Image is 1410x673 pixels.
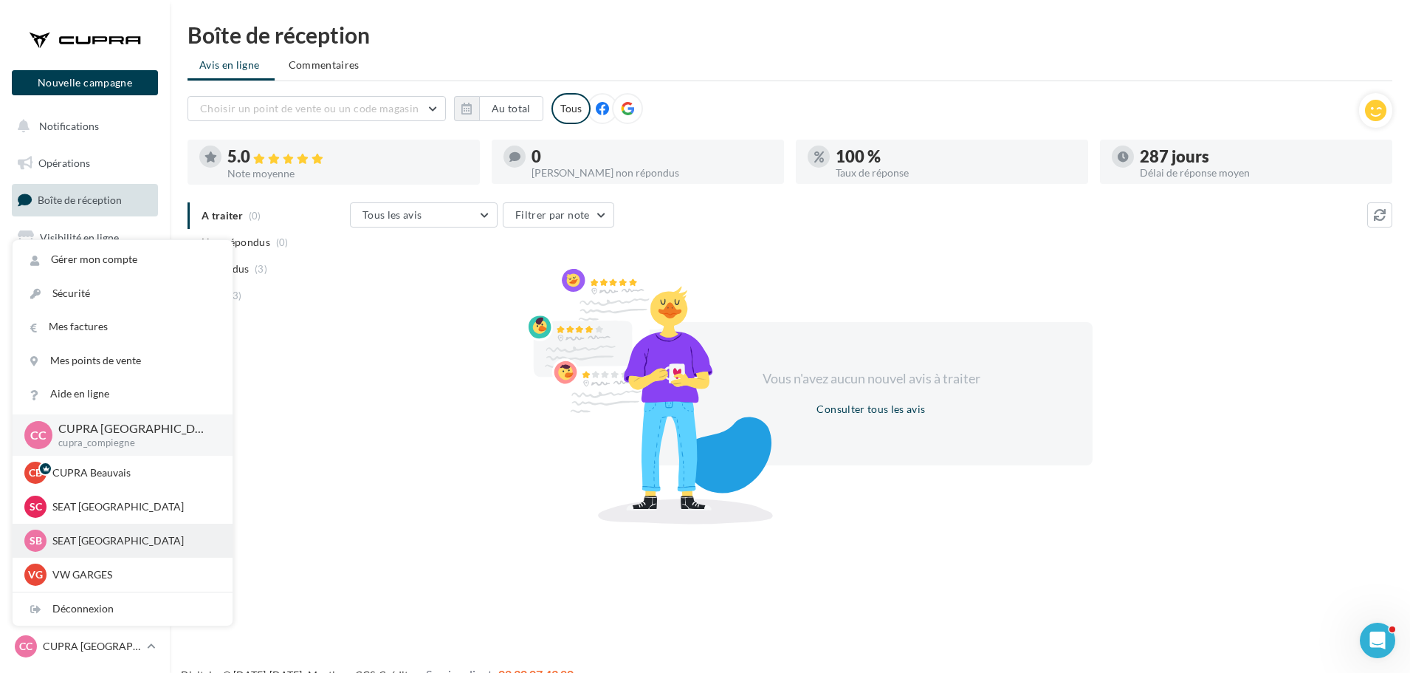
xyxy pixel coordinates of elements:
a: Campagnes DataOnDemand [9,455,161,499]
span: (3) [255,263,267,275]
span: SB [30,533,42,548]
button: Au total [479,96,543,121]
a: Aide en ligne [13,378,233,411]
span: CB [29,465,42,480]
span: VG [28,567,43,582]
iframe: Intercom live chat [1360,623,1395,658]
a: Campagnes [9,259,161,290]
div: Tous [551,93,591,124]
a: Gérer mon compte [13,243,233,276]
button: Consulter tous les avis [811,400,931,418]
a: Mes points de vente [13,344,233,378]
p: CUPRA [GEOGRAPHIC_DATA] [58,420,209,437]
p: VW GARGES [52,567,215,582]
p: SEAT [GEOGRAPHIC_DATA] [52,533,215,548]
span: Visibilité en ligne [40,231,119,244]
span: Commentaires [289,58,360,72]
span: (0) [276,236,289,248]
div: Déconnexion [13,592,233,626]
button: Tous les avis [350,202,498,228]
div: 0 [532,148,772,165]
div: Délai de réponse moyen [1140,168,1380,178]
div: Vous n'avez aucun nouvel avis à traiter [744,369,998,389]
a: Médiathèque [9,332,161,363]
div: Note moyenne [227,168,468,179]
span: Boîte de réception [38,194,122,206]
span: Non répondus [202,235,270,250]
p: CUPRA [GEOGRAPHIC_DATA] [43,639,141,654]
a: Visibilité en ligne [9,222,161,253]
a: Calendrier [9,369,161,400]
button: Notifications [9,111,155,142]
button: Choisir un point de vente ou un code magasin [188,96,446,121]
p: cupra_compiegne [58,437,209,450]
span: CC [30,426,47,443]
a: CC CUPRA [GEOGRAPHIC_DATA] [12,632,158,660]
span: Choisir un point de vente ou un code magasin [200,102,419,115]
button: Au total [454,96,543,121]
a: Boîte de réception [9,184,161,216]
div: Taux de réponse [836,168,1076,178]
span: Notifications [39,120,99,132]
div: Boîte de réception [188,24,1392,46]
a: PLV et print personnalisable [9,406,161,449]
span: Opérations [38,157,90,169]
a: Contacts [9,295,161,327]
button: Nouvelle campagne [12,70,158,95]
a: Mes factures [13,310,233,344]
a: Opérations [9,148,161,179]
div: [PERSON_NAME] non répondus [532,168,772,178]
span: Tous les avis [362,208,422,221]
span: (3) [230,290,242,301]
a: Sécurité [13,277,233,310]
p: CUPRA Beauvais [52,465,215,480]
span: CC [19,639,32,654]
div: 287 jours [1140,148,1380,165]
p: SEAT [GEOGRAPHIC_DATA] [52,499,215,514]
span: SC [30,499,42,514]
div: 5.0 [227,148,468,165]
div: 100 % [836,148,1076,165]
button: Filtrer par note [503,202,614,228]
